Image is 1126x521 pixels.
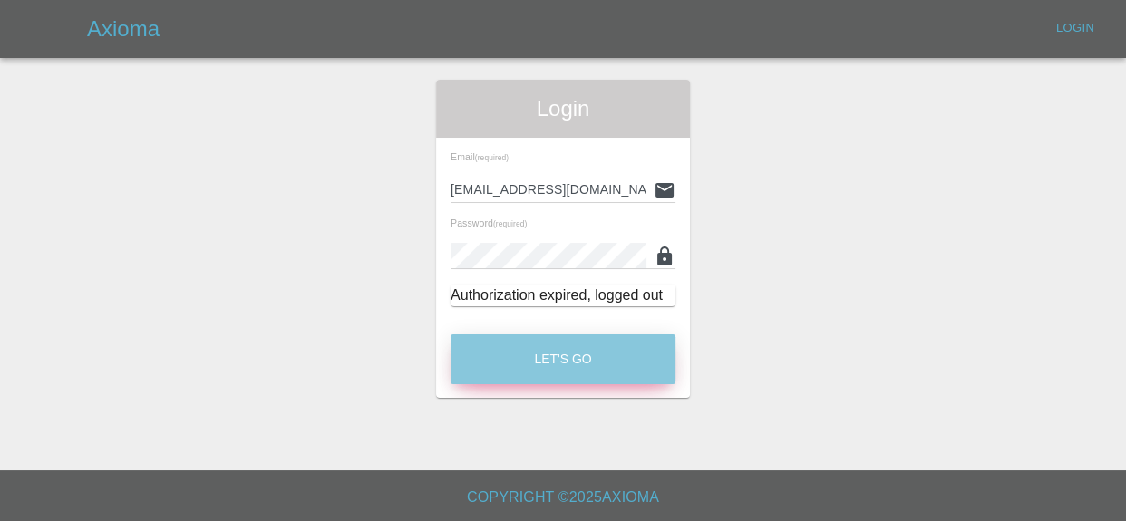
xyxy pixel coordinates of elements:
h6: Copyright © 2025 Axioma [15,485,1111,510]
a: Login [1046,14,1104,43]
span: Email [451,151,509,162]
div: Authorization expired, logged out [451,285,675,306]
small: (required) [475,154,509,162]
button: Let's Go [451,334,675,384]
span: Login [451,94,675,123]
span: Password [451,217,527,228]
small: (required) [493,220,527,228]
h5: Axioma [87,14,160,43]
